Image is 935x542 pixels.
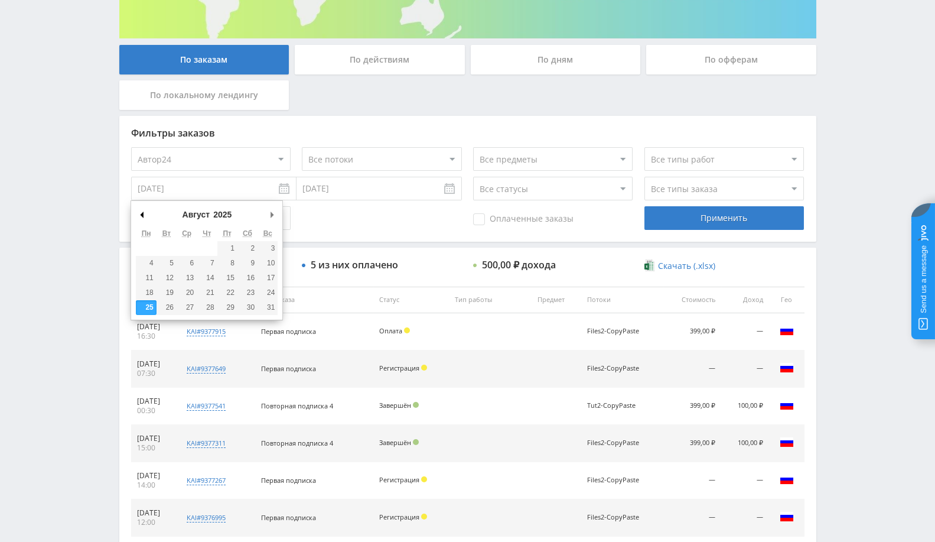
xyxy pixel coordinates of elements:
[646,45,816,74] div: По офферам
[663,313,721,350] td: 399,00 ₽
[131,177,297,200] input: Use the arrow keys to pick a date
[258,256,278,271] button: 10
[237,256,258,271] button: 9
[136,206,148,223] button: Предыдущий месяц
[263,229,272,238] abbr: Воскресенье
[217,241,237,256] button: 1
[137,406,170,416] div: 00:30
[373,287,449,313] th: Статус
[413,439,419,445] span: Подтвержден
[581,287,663,313] th: Потоки
[587,439,640,447] div: Files2-CopyPaste
[421,476,427,482] span: Холд
[197,256,217,271] button: 7
[136,300,156,315] button: 25
[721,350,768,388] td: —
[532,287,581,313] th: Предмет
[243,229,252,238] abbr: Суббота
[644,206,804,230] div: Применить
[421,365,427,371] span: Холд
[137,508,170,518] div: [DATE]
[780,435,794,449] img: rus.png
[658,261,715,271] span: Скачать (.xlsx)
[258,271,278,285] button: 17
[119,45,289,74] div: По заказам
[261,476,316,485] span: Первая подписка
[379,512,419,521] span: Регистрация
[644,260,715,272] a: Скачать (.xlsx)
[413,402,419,408] span: Подтвержден
[197,271,217,285] button: 14
[187,513,226,522] div: kai#9376995
[137,322,170,332] div: [DATE]
[721,287,768,313] th: Доход
[131,128,804,138] div: Фильтры заказов
[137,443,170,453] div: 15:00
[258,241,278,256] button: 3
[663,499,721,537] td: —
[237,285,258,300] button: 23
[136,285,156,300] button: 18
[182,229,191,238] abbr: Среда
[471,45,641,74] div: По дням
[137,369,170,378] div: 07:30
[663,350,721,388] td: —
[379,364,419,372] span: Регистрация
[217,300,237,315] button: 29
[261,401,333,410] span: Повторная подписка 4
[258,300,278,315] button: 31
[379,326,402,335] span: Оплата
[587,365,640,372] div: Files2-CopyPaste
[162,229,171,238] abbr: Вторник
[157,285,177,300] button: 19
[217,285,237,300] button: 22
[721,313,768,350] td: —
[587,402,640,410] div: Tut2-CopyPaste
[177,271,197,285] button: 13
[780,361,794,375] img: rus.png
[137,359,170,369] div: [DATE]
[137,518,170,527] div: 12:00
[137,471,170,481] div: [DATE]
[379,438,411,447] span: Завершён
[261,364,316,373] span: Первая подписка
[311,259,398,270] div: 5 из них оплачено
[187,364,226,374] div: kai#9377649
[663,425,721,462] td: 399,00 ₽
[261,513,316,522] span: Первая подписка
[237,271,258,285] button: 16
[482,259,556,270] div: 500,00 ₽ дохода
[187,476,226,485] div: kai#9377267
[157,300,177,315] button: 26
[255,287,373,313] th: Тип заказа
[587,327,640,335] div: Files2-CopyPaste
[181,206,212,223] div: Август
[261,327,316,336] span: Первая подписка
[295,45,465,74] div: По действиям
[136,271,156,285] button: 11
[587,476,640,484] div: Files2-CopyPaste
[203,229,211,238] abbr: Четверг
[379,475,419,484] span: Регистрация
[721,425,768,462] td: 100,00 ₽
[137,332,170,341] div: 16:30
[177,300,197,315] button: 27
[587,514,640,521] div: Files2-CopyPaste
[187,401,226,411] div: kai#9377541
[721,499,768,537] td: —
[404,327,410,333] span: Холд
[261,439,333,447] span: Повторная подписка 4
[780,398,794,412] img: rus.png
[119,80,289,110] div: По локальному лендингу
[266,206,278,223] button: Следующий месяц
[258,285,278,300] button: 24
[197,285,217,300] button: 21
[217,256,237,271] button: 8
[136,256,156,271] button: 4
[137,397,170,406] div: [DATE]
[187,439,226,448] div: kai#9377311
[721,462,768,499] td: —
[197,300,217,315] button: 28
[449,287,532,313] th: Тип работы
[644,259,654,271] img: xlsx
